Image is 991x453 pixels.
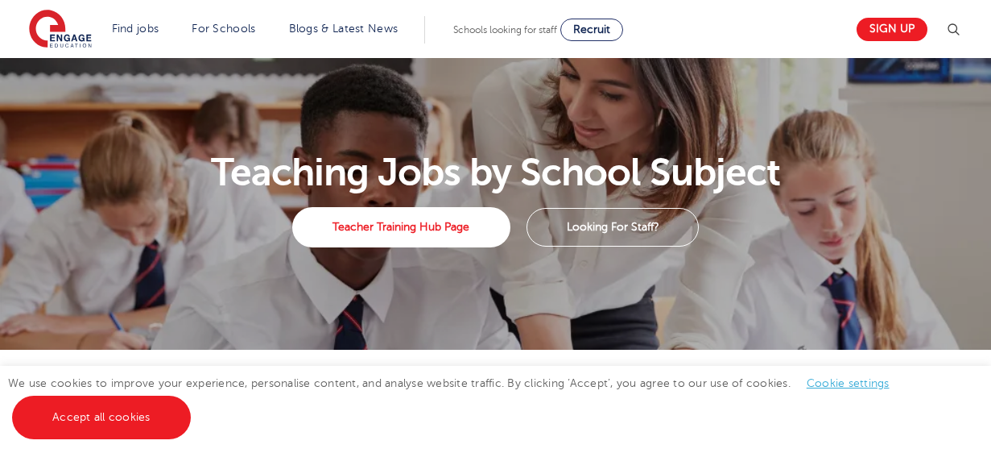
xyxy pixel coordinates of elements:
img: Engage Education [29,10,92,50]
a: Accept all cookies [12,396,191,439]
span: Recruit [573,23,610,35]
a: Sign up [857,18,927,41]
h1: Teaching Jobs by School Subject [19,153,972,192]
a: For Schools [192,23,255,35]
span: We use cookies to improve your experience, personalise content, and analyse website traffic. By c... [8,377,906,423]
a: Looking For Staff? [526,208,699,247]
a: Blogs & Latest News [289,23,398,35]
span: Schools looking for staff [453,24,557,35]
a: Cookie settings [807,377,890,389]
a: Teacher Training Hub Page [292,207,510,247]
a: Recruit [560,19,623,41]
a: Find jobs [112,23,159,35]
